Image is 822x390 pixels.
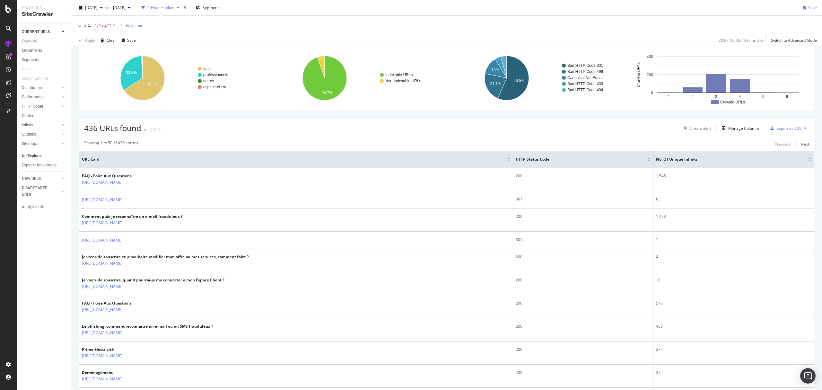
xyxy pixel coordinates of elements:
a: Url Explorer [22,153,66,159]
div: Prime électricité [82,347,151,352]
svg: A chart. [448,50,625,106]
div: 458 [656,324,811,329]
button: Next [801,140,809,148]
button: Previous [775,140,790,148]
button: [DATE] [110,3,133,13]
div: Explorer Bookmarks [22,162,57,169]
div: SiteCrawler [22,11,66,18]
a: Sitemaps [22,140,60,147]
a: [URL][DOMAIN_NAME] [82,306,123,313]
div: 301 [516,237,651,243]
button: Save [800,3,817,13]
a: HTTP Codes [22,103,60,110]
text: Crawled URLs [636,62,641,87]
text: 1 [668,94,670,99]
div: Outlinks [22,131,36,138]
a: [URL][DOMAIN_NAME] [82,260,123,267]
div: Analysis Info [22,204,44,210]
div: Export as CSV [777,126,801,131]
div: Next [801,141,809,147]
div: NEW URLS [22,175,41,182]
div: 200 [516,173,651,179]
button: Create alert [681,123,711,133]
a: [URL][DOMAIN_NAME] [82,179,123,186]
text: faqs [203,66,211,71]
div: times [182,4,188,11]
span: 2025 Jun. 25th [110,5,126,10]
div: 200 [516,370,651,376]
div: Open Intercom Messenger [800,368,816,384]
text: 2 [691,94,694,99]
a: Segments [22,57,66,63]
a: Visits [22,66,38,73]
div: Overview [22,38,37,45]
a: NEW URLS [22,175,60,182]
button: Apply [76,35,95,46]
a: [URL][DOMAIN_NAME] [82,237,123,244]
a: [URL][DOMAIN_NAME] [82,353,123,359]
text: 400 [647,55,653,59]
text: Canonical Not Equal [567,75,602,80]
div: Je viens de souscrire et je souhaite modifier mon offre ou mes services, comment faire ? [82,254,249,260]
span: 2025 Aug. 20th [85,5,98,10]
text: 56.5% [513,78,524,83]
text: 3 [715,94,717,99]
svg: A chart. [266,50,443,106]
div: Comment puis-je reconnaître un e-mail frauduleux ? [82,214,183,219]
text: 21.7% [490,82,501,86]
div: 200 [516,254,651,260]
div: Clear [107,38,116,43]
text: 0 [651,91,653,95]
div: Add Filter [126,22,143,28]
div: Movements [22,47,42,54]
div: 200 [516,324,651,329]
div: Inlinks [22,122,33,129]
div: 20.87 % URLs ( 436 on 2K ) [719,38,763,43]
div: Je viens de souscrire, quand pourrai-je me connecter à mon Espace Client ? [82,277,224,283]
a: Distribution [22,84,60,91]
div: 1,473 [656,214,811,219]
text: espace-client [203,85,226,89]
div: 1 Filter Applied [148,5,174,10]
text: 4 [739,94,741,99]
div: Search Engines [22,75,48,82]
a: Movements [22,47,66,54]
div: FAQ - Foire Aux Questions [82,300,151,306]
span: URL Card [82,156,505,162]
div: Déménagement [82,370,151,376]
button: Switch to Advanced Mode [768,35,817,46]
a: Analysis Info [22,204,66,210]
div: FAQ - Foire Aux Questions [82,173,151,179]
span: = [92,22,94,28]
div: Switch to Advanced Mode [771,38,817,43]
text: 6 [786,94,788,99]
text: 5 [762,94,765,99]
div: Create alert [690,126,711,131]
div: CURRENT URLS [22,29,50,35]
div: Performance [22,94,44,101]
text: 200 [647,73,653,77]
div: Apply [85,38,95,43]
button: Segments [193,3,223,13]
div: 10 [656,277,811,283]
div: 200 [516,277,651,283]
div: 301 [516,196,651,202]
button: Add Filter [117,22,143,29]
text: professionnels [203,73,228,77]
text: Bad HTTP Code 301 [567,63,603,68]
div: Distribution [22,84,42,91]
span: Segments [203,5,221,10]
a: Inlinks [22,122,60,129]
div: A chart. [630,50,808,106]
text: Bad HTTP Code 404 [567,88,603,92]
text: Bad HTTP Code 499 [567,69,603,74]
div: Manage Columns [728,126,760,131]
a: [URL][DOMAIN_NAME] [82,283,123,290]
div: Save [127,38,136,43]
div: Visits [22,66,31,73]
svg: A chart. [84,50,261,106]
text: Non-Indexable URLs [385,79,421,83]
